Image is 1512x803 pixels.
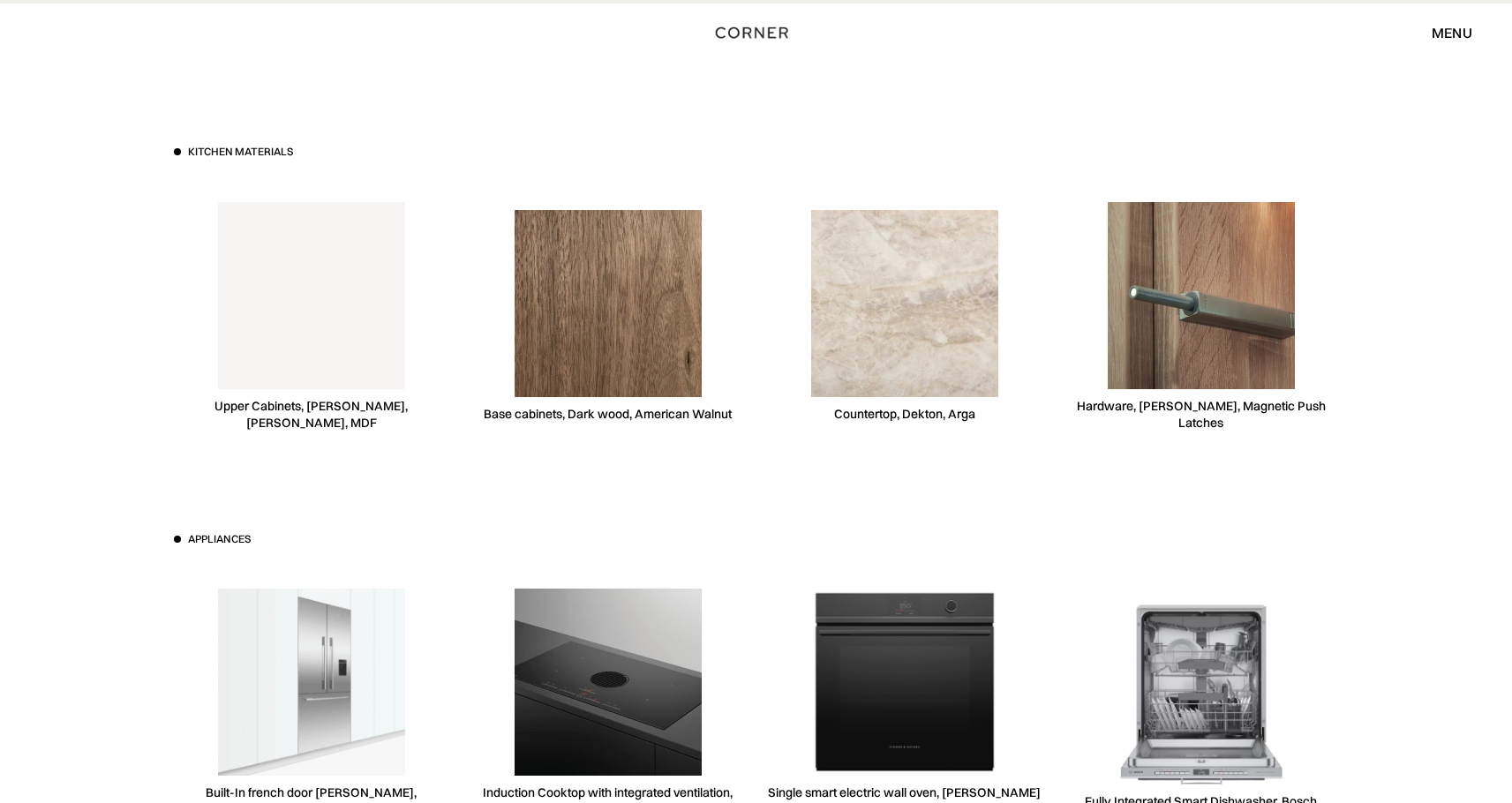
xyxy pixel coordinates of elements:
[174,398,449,432] div: Upper Cabinets, [PERSON_NAME], [PERSON_NAME], MDF
[696,21,816,44] a: home
[834,406,975,423] div: Countertop, Dekton, Arga
[188,532,251,547] h3: Appliances
[1414,18,1472,48] div: menu
[484,406,732,423] div: Base cabinets, Dark wood, American Walnut
[1064,398,1339,432] div: Hardware, [PERSON_NAME], Magnetic Push Latches
[188,145,293,160] h3: Kitchen materials
[1432,26,1472,40] div: menu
